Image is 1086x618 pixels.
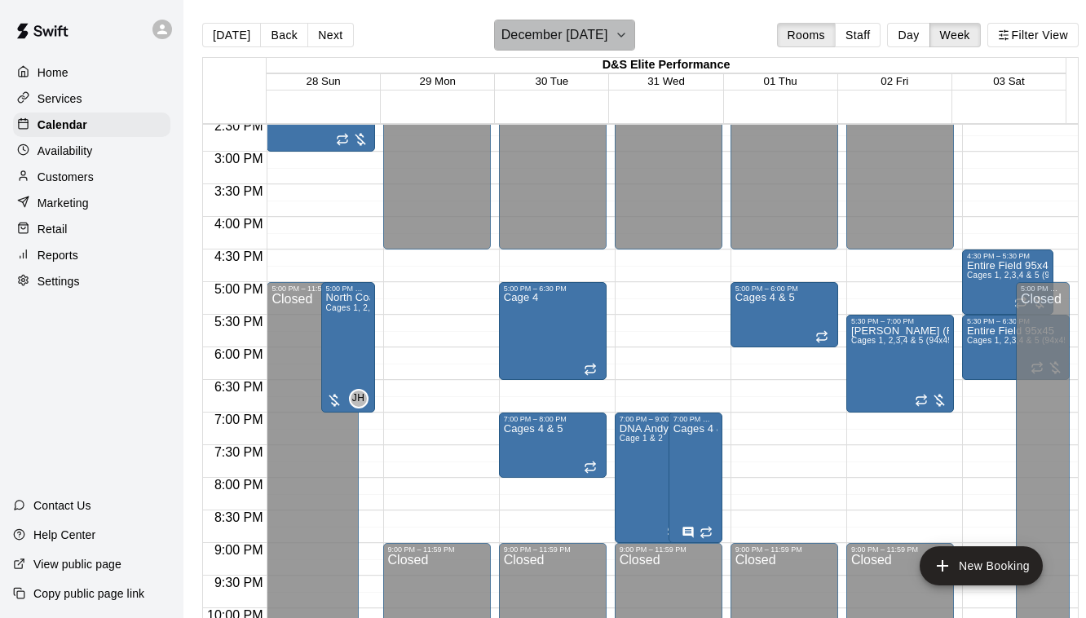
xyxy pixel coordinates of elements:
[764,75,797,87] button: 01 Thu
[13,165,170,189] a: Customers
[307,23,353,47] button: Next
[967,336,1071,345] span: Cages 1, 2,3,4 & 5 (94x45)
[210,347,267,361] span: 6:00 PM
[815,330,828,343] span: Recurring event
[499,413,607,478] div: 7:00 PM – 8:00 PM: Cages 4 & 5
[388,545,486,554] div: 9:00 PM – 11:59 PM
[38,90,82,107] p: Services
[620,434,663,443] span: Cage 1 & 2
[355,389,369,408] span: Jim Humpal
[700,526,713,539] span: Recurring event
[210,282,267,296] span: 5:00 PM
[352,391,364,407] span: JH
[260,23,308,47] button: Back
[504,415,602,423] div: 7:00 PM – 8:00 PM
[326,285,370,293] div: 5:00 PM – 7:00 PM
[13,60,170,85] a: Home
[881,75,908,87] button: 02 Fri
[306,75,340,87] button: 28 Sun
[33,527,95,543] p: Help Center
[669,413,722,543] div: 7:00 PM – 9:00 PM: Cages 4 & 5
[349,389,369,408] div: Jim Humpal
[987,23,1079,47] button: Filter View
[1021,285,1065,293] div: 5:00 PM – 11:59 PM
[504,545,602,554] div: 9:00 PM – 11:59 PM
[851,317,949,325] div: 5:30 PM – 7:00 PM
[620,545,717,554] div: 9:00 PM – 11:59 PM
[271,285,353,293] div: 5:00 PM – 11:59 PM
[915,394,928,407] span: Recurring event
[887,23,929,47] button: Day
[38,143,93,159] p: Availability
[420,75,456,87] button: 29 Mon
[584,363,597,376] span: Recurring event
[210,249,267,263] span: 4:30 PM
[735,285,833,293] div: 5:00 PM – 6:00 PM
[210,445,267,459] span: 7:30 PM
[210,478,267,492] span: 8:00 PM
[620,415,701,423] div: 7:00 PM – 9:00 PM
[33,497,91,514] p: Contact Us
[38,273,80,289] p: Settings
[13,217,170,241] a: Retail
[210,152,267,166] span: 3:00 PM
[13,86,170,111] a: Services
[267,58,1066,73] div: D&S Elite Performance
[13,243,170,267] a: Reports
[336,133,349,146] span: Recurring event
[667,524,680,537] span: Recurring event
[202,23,261,47] button: [DATE]
[38,247,78,263] p: Reports
[615,413,706,543] div: 7:00 PM – 9:00 PM: DNA Andy & Phil
[647,75,685,87] button: 31 Wed
[735,545,833,554] div: 9:00 PM – 11:59 PM
[38,64,68,81] p: Home
[33,585,144,602] p: Copy public page link
[38,117,87,133] p: Calendar
[962,315,1070,380] div: 5:30 PM – 6:30 PM: Entire Field 95x45
[210,413,267,426] span: 7:00 PM
[494,20,635,51] button: December [DATE]
[920,546,1043,585] button: add
[210,119,267,133] span: 2:30 PM
[731,282,838,347] div: 5:00 PM – 6:00 PM: Cages 4 & 5
[962,249,1053,315] div: 4:30 PM – 5:30 PM: Entire Field 95x45
[993,75,1025,87] button: 03 Sat
[846,315,954,413] div: 5:30 PM – 7:00 PM: Cages 1, 2,3,4 & 5 (94x45)
[210,184,267,198] span: 3:30 PM
[851,545,949,554] div: 9:00 PM – 11:59 PM
[499,282,607,380] div: 5:00 PM – 6:30 PM: Cage 4
[1014,296,1027,309] span: Recurring event
[777,23,836,47] button: Rooms
[210,510,267,524] span: 8:30 PM
[210,217,267,231] span: 4:00 PM
[321,282,375,413] div: 5:00 PM – 7:00 PM: North Coast Rebels 15U
[38,221,68,237] p: Retail
[967,252,1048,260] div: 4:30 PM – 5:30 PM
[210,315,267,329] span: 5:30 PM
[967,271,1071,280] span: Cages 1, 2,3,4 & 5 (94x45)
[929,23,981,47] button: Week
[835,23,881,47] button: Staff
[326,303,430,312] span: Cages 1, 2,3,4 & 5 (94x45)
[210,380,267,394] span: 6:30 PM
[13,269,170,294] a: Settings
[210,543,267,557] span: 9:00 PM
[13,113,170,137] a: Calendar
[210,576,267,589] span: 9:30 PM
[673,415,717,423] div: 7:00 PM – 9:00 PM
[13,191,170,215] a: Marketing
[13,139,170,163] a: Availability
[584,461,597,474] span: Recurring event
